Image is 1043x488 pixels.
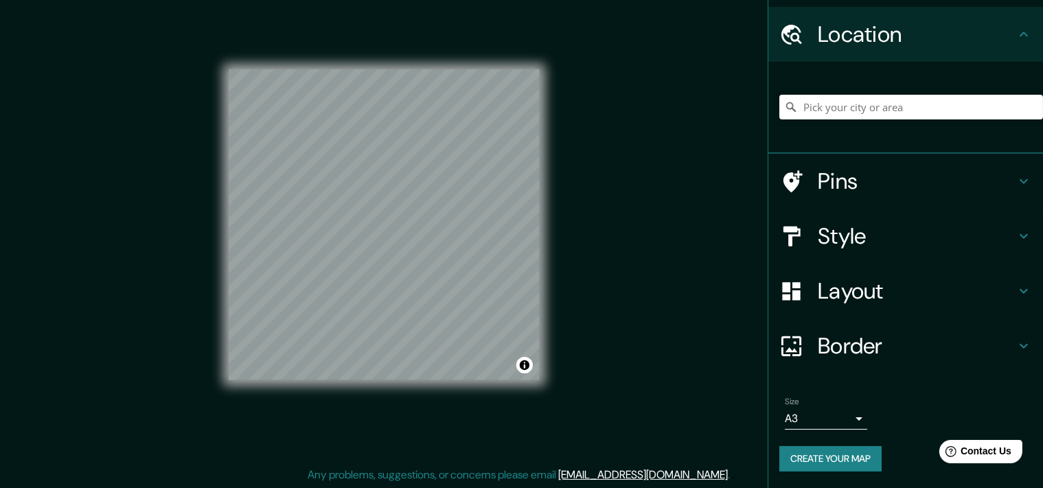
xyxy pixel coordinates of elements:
input: Pick your city or area [779,95,1043,119]
div: Pins [768,154,1043,209]
div: Style [768,209,1043,264]
h4: Border [818,332,1016,360]
h4: Style [818,222,1016,250]
p: Any problems, suggestions, or concerns please email . [308,467,731,483]
div: Location [768,7,1043,62]
button: Create your map [779,446,882,472]
button: Toggle attribution [516,357,533,373]
h4: Pins [818,167,1016,195]
h4: Location [818,21,1016,48]
div: Layout [768,264,1043,318]
div: A3 [785,408,867,430]
div: Border [768,318,1043,373]
canvas: Map [229,69,540,380]
a: [EMAIL_ADDRESS][DOMAIN_NAME] [559,467,729,482]
h4: Layout [818,277,1016,305]
div: . [733,467,735,483]
iframe: Help widget launcher [921,434,1028,473]
label: Size [785,396,799,408]
div: . [731,467,733,483]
